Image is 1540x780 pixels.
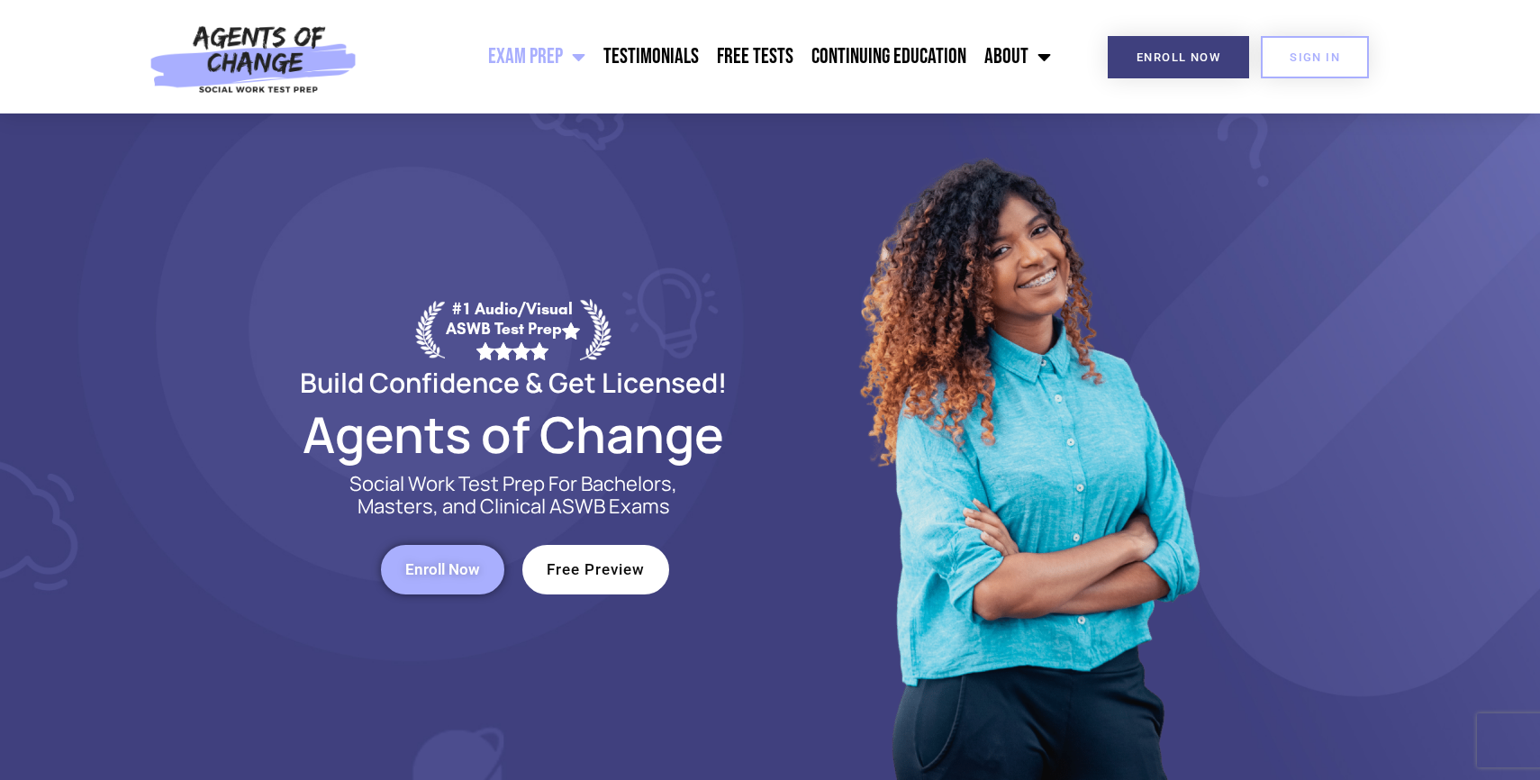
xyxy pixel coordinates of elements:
[329,473,698,518] p: Social Work Test Prep For Bachelors, Masters, and Clinical ASWB Exams
[594,34,708,79] a: Testimonials
[1290,51,1340,63] span: SIGN IN
[367,34,1060,79] nav: Menu
[257,369,770,395] h2: Build Confidence & Get Licensed!
[257,413,770,455] h2: Agents of Change
[522,545,669,594] a: Free Preview
[1261,36,1369,78] a: SIGN IN
[405,562,480,577] span: Enroll Now
[708,34,802,79] a: Free Tests
[975,34,1060,79] a: About
[381,545,504,594] a: Enroll Now
[479,34,594,79] a: Exam Prep
[445,299,580,359] div: #1 Audio/Visual ASWB Test Prep
[1108,36,1249,78] a: Enroll Now
[802,34,975,79] a: Continuing Education
[1137,51,1220,63] span: Enroll Now
[547,562,645,577] span: Free Preview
